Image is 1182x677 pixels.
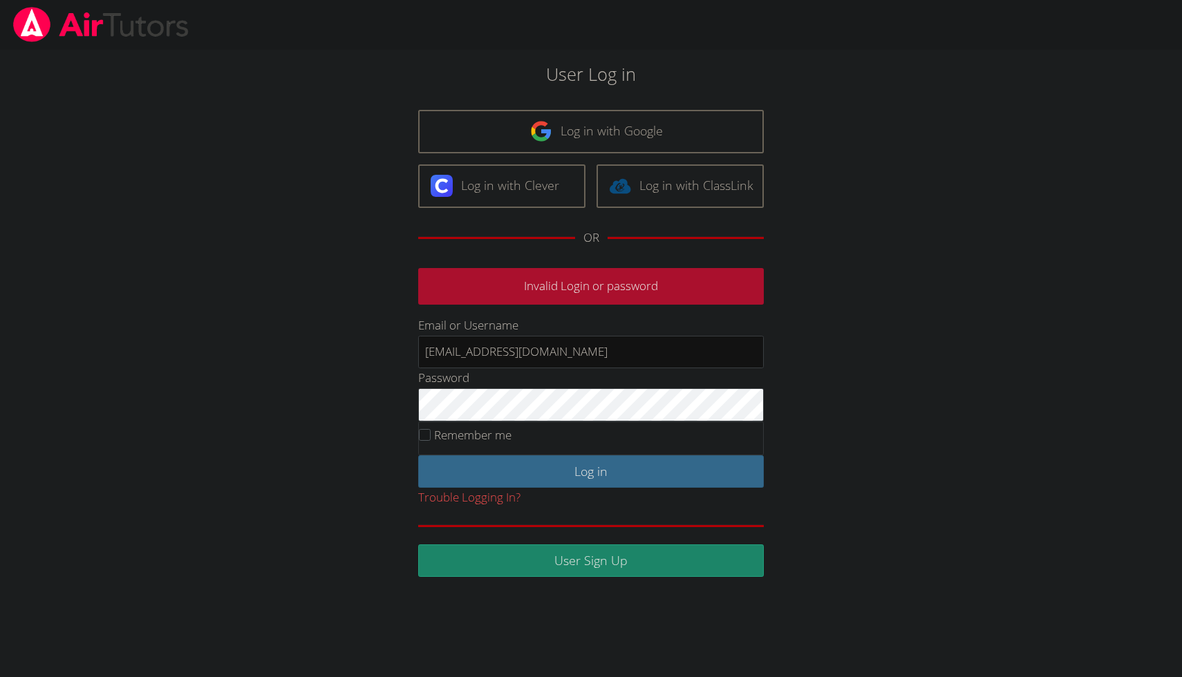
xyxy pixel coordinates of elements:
[418,455,764,488] input: Log in
[583,228,599,248] div: OR
[418,164,585,208] a: Log in with Clever
[418,488,520,508] button: Trouble Logging In?
[609,175,631,197] img: classlink-logo-d6bb404cc1216ec64c9a2012d9dc4662098be43eaf13dc465df04b49fa7ab582.svg
[418,110,764,153] a: Log in with Google
[434,427,512,443] label: Remember me
[418,370,469,385] label: Password
[272,61,910,87] h2: User Log in
[418,544,764,577] a: User Sign Up
[431,175,453,197] img: clever-logo-6eab21bc6e7a338710f1a6ff85c0baf02591cd810cc4098c63d3a4b26e2feb20.svg
[597,164,764,208] a: Log in with ClassLink
[530,120,552,142] img: google-logo-50288ca7cdecda66e5e0955fdab243c47b7ad437acaf1139b6f446037453330a.svg
[418,268,764,305] p: Invalid Login or password
[418,317,518,333] label: Email or Username
[12,7,190,42] img: airtutors_banner-c4298cdbf04f3fff15de1276eac7730deb9818008684d7c2e4769d2f7ddbe033.png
